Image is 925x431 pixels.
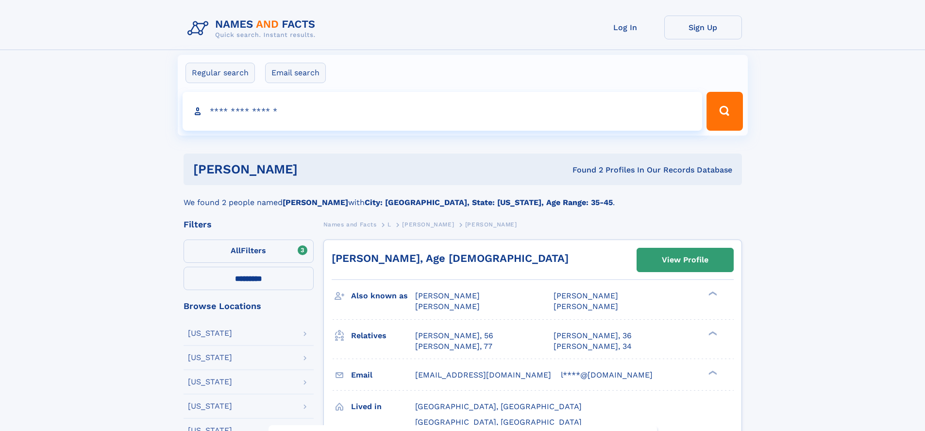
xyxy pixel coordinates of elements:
[184,302,314,310] div: Browse Locations
[365,198,613,207] b: City: [GEOGRAPHIC_DATA], State: [US_STATE], Age Range: 35-45
[265,63,326,83] label: Email search
[415,370,551,379] span: [EMAIL_ADDRESS][DOMAIN_NAME]
[706,92,742,131] button: Search Button
[402,221,454,228] span: [PERSON_NAME]
[183,92,703,131] input: search input
[351,398,415,415] h3: Lived in
[231,246,241,255] span: All
[554,330,632,341] a: [PERSON_NAME], 36
[185,63,255,83] label: Regular search
[387,218,391,230] a: L
[283,198,348,207] b: [PERSON_NAME]
[351,328,415,344] h3: Relatives
[193,163,435,175] h1: [PERSON_NAME]
[664,16,742,39] a: Sign Up
[554,341,632,352] a: [PERSON_NAME], 34
[188,354,232,362] div: [US_STATE]
[706,291,718,297] div: ❯
[554,291,618,300] span: [PERSON_NAME]
[323,218,377,230] a: Names and Facts
[188,402,232,410] div: [US_STATE]
[402,218,454,230] a: [PERSON_NAME]
[184,185,742,208] div: We found 2 people named with .
[554,302,618,311] span: [PERSON_NAME]
[184,220,314,229] div: Filters
[415,417,582,427] span: [GEOGRAPHIC_DATA], [GEOGRAPHIC_DATA]
[184,240,314,263] label: Filters
[387,221,391,228] span: L
[706,369,718,376] div: ❯
[662,249,708,271] div: View Profile
[188,378,232,386] div: [US_STATE]
[415,341,492,352] a: [PERSON_NAME], 77
[706,330,718,336] div: ❯
[415,330,493,341] a: [PERSON_NAME], 56
[351,367,415,383] h3: Email
[415,302,480,311] span: [PERSON_NAME]
[415,402,582,411] span: [GEOGRAPHIC_DATA], [GEOGRAPHIC_DATA]
[587,16,664,39] a: Log In
[332,252,569,264] a: [PERSON_NAME], Age [DEMOGRAPHIC_DATA]
[415,291,480,300] span: [PERSON_NAME]
[637,248,733,272] a: View Profile
[184,16,323,42] img: Logo Names and Facts
[351,288,415,304] h3: Also known as
[435,165,732,175] div: Found 2 Profiles In Our Records Database
[188,329,232,337] div: [US_STATE]
[465,221,517,228] span: [PERSON_NAME]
